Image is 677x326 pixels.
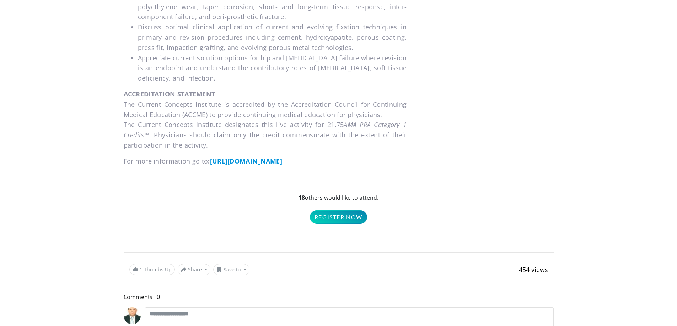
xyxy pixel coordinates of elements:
[124,292,554,302] span: Comments 0
[519,265,548,274] span: 454 views
[178,264,211,275] button: Share
[129,264,175,275] a: 1 Thumbs Up
[213,264,249,275] button: Save to
[124,193,554,224] p: others would like to attend.
[124,307,141,324] img: Avatar
[138,53,407,83] li: Appreciate current solution options for hip and [MEDICAL_DATA] failure where revision is an endpo...
[124,90,215,98] strong: ACCREDITATION STATEMENT
[310,210,367,224] a: Register Now
[299,194,305,201] strong: 18
[138,22,407,53] li: Discuss optimal clinical application of current and evolving fixation techniques in primary and r...
[124,89,407,150] p: The Current Concepts Institute is accredited by the Accreditation Council for Continuing Medical ...
[210,157,282,165] a: [URL][DOMAIN_NAME]
[208,157,282,165] strong: :
[124,156,407,166] p: For more information go to
[140,266,143,273] span: 1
